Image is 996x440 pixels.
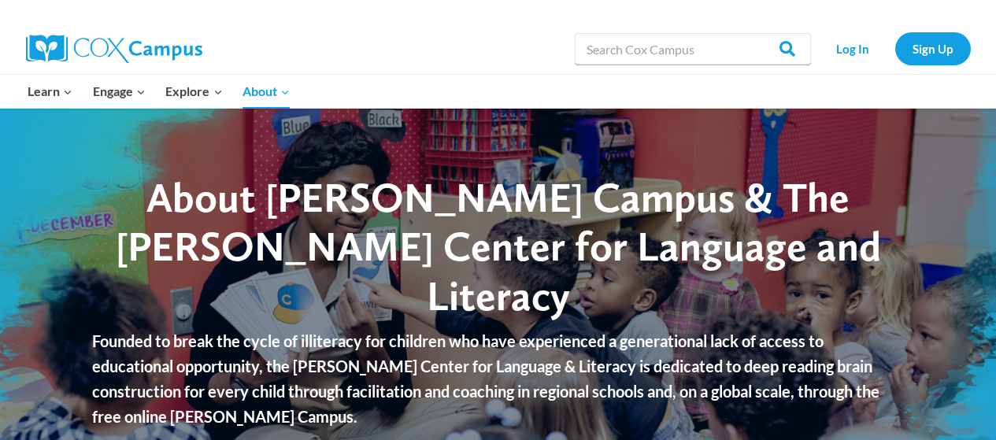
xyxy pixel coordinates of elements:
p: Founded to break the cycle of illiteracy for children who have experienced a generational lack of... [92,328,904,429]
nav: Secondary Navigation [819,32,971,65]
nav: Primary Navigation [18,75,300,108]
span: About [243,81,290,102]
span: About [PERSON_NAME] Campus & The [PERSON_NAME] Center for Language and Literacy [116,172,881,320]
a: Log In [819,32,887,65]
span: Explore [165,81,222,102]
span: Engage [93,81,146,102]
input: Search Cox Campus [575,33,811,65]
span: Learn [28,81,72,102]
a: Sign Up [895,32,971,65]
img: Cox Campus [26,35,202,63]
